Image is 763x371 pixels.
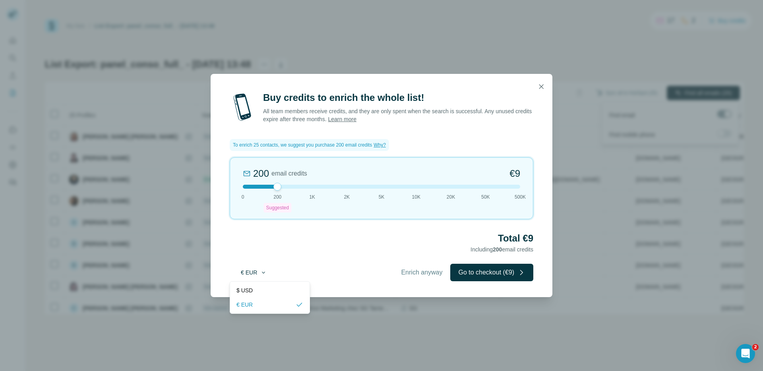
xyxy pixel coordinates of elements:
[264,203,291,213] div: Suggested
[271,169,307,178] span: email credits
[509,167,520,180] span: €9
[393,264,450,281] button: Enrich anyway
[374,142,386,148] span: Why?
[493,246,502,253] span: 200
[344,193,350,201] span: 2K
[253,167,269,180] div: 200
[263,107,533,123] p: All team members receive credits, and they are only spent when the search is successful. Any unus...
[230,91,255,123] img: mobile-phone
[242,193,244,201] span: 0
[450,264,533,281] button: Go to checkout (€9)
[236,286,253,294] span: $ USD
[412,193,420,201] span: 10K
[233,141,372,149] span: To enrich 25 contacts, we suggest you purchase 200 email credits
[401,268,442,277] span: Enrich anyway
[235,265,272,280] button: € EUR
[515,193,526,201] span: 500K
[328,116,356,122] a: Learn more
[273,193,281,201] span: 200
[309,193,315,201] span: 1K
[752,344,759,350] span: 2
[736,344,755,363] iframe: Intercom live chat
[379,193,385,201] span: 5K
[481,193,490,201] span: 50K
[471,246,533,253] span: Including email credits
[230,232,533,245] h2: Total €9
[447,193,455,201] span: 20K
